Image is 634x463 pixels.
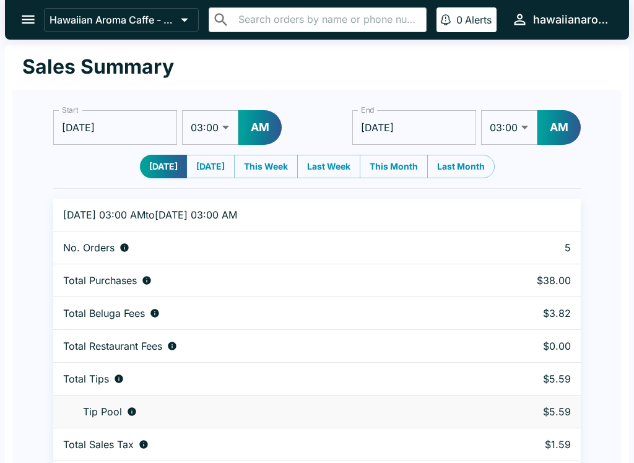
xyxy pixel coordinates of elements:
[476,274,571,287] p: $38.00
[53,110,177,145] input: Choose date, selected date is Aug 31, 2025
[63,405,456,418] div: Tips unclaimed by a waiter
[63,307,456,319] div: Fees paid by diners to Beluga
[63,274,137,287] p: Total Purchases
[476,438,571,451] p: $1.59
[22,54,174,79] h1: Sales Summary
[427,155,495,178] button: Last Month
[297,155,360,178] button: Last Week
[63,340,456,352] div: Fees paid by diners to restaurant
[234,155,298,178] button: This Week
[140,155,187,178] button: [DATE]
[63,307,145,319] p: Total Beluga Fees
[83,405,122,418] p: Tip Pool
[63,274,456,287] div: Aggregate order subtotals
[63,241,456,254] div: Number of orders placed
[506,6,614,33] button: hawaiianaromacaffe
[361,105,375,115] label: End
[63,438,134,451] p: Total Sales Tax
[537,110,581,145] button: AM
[50,14,176,26] p: Hawaiian Aroma Caffe - Waikiki Beachcomber
[476,405,571,418] p: $5.59
[476,340,571,352] p: $0.00
[456,14,462,26] p: 0
[63,340,162,352] p: Total Restaurant Fees
[63,373,456,385] div: Combined individual and pooled tips
[533,12,609,27] div: hawaiianaromacaffe
[12,4,44,35] button: open drawer
[63,438,456,451] div: Sales tax paid by diners
[44,8,199,32] button: Hawaiian Aroma Caffe - Waikiki Beachcomber
[63,241,115,254] p: No. Orders
[63,373,109,385] p: Total Tips
[62,105,78,115] label: Start
[238,110,282,145] button: AM
[476,373,571,385] p: $5.59
[360,155,428,178] button: This Month
[476,241,571,254] p: 5
[63,209,456,221] p: [DATE] 03:00 AM to [DATE] 03:00 AM
[186,155,235,178] button: [DATE]
[235,11,421,28] input: Search orders by name or phone number
[352,110,476,145] input: Choose date, selected date is Sep 1, 2025
[465,14,492,26] p: Alerts
[476,307,571,319] p: $3.82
